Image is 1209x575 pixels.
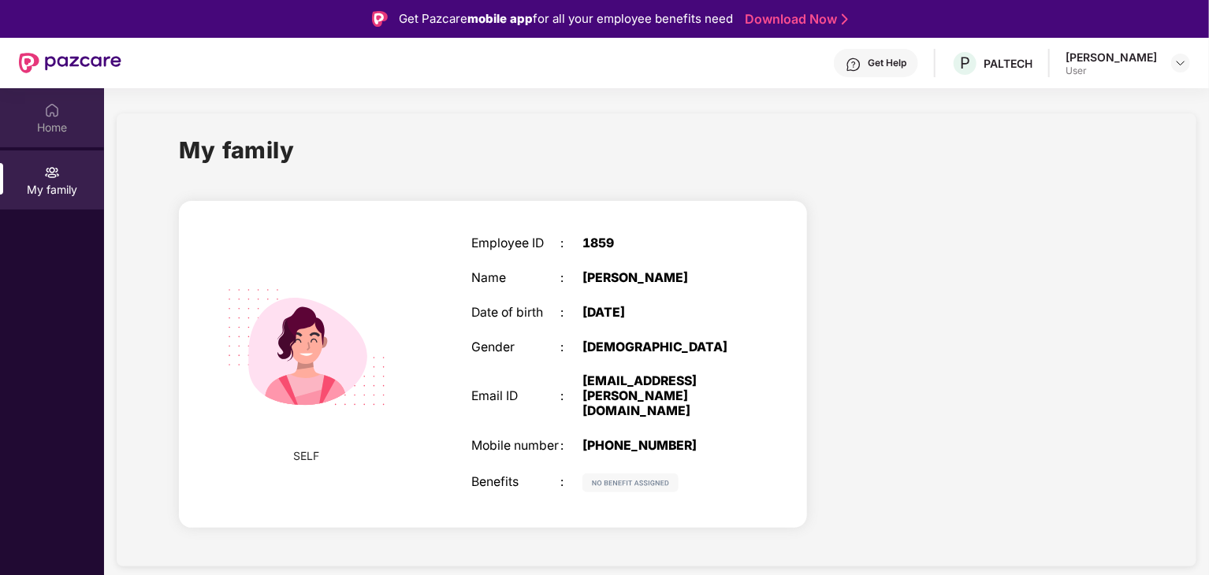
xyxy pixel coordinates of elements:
div: [DATE] [582,306,738,321]
div: Gender [471,340,560,355]
img: svg+xml;base64,PHN2ZyBpZD0iSG9tZSIgeG1sbnM9Imh0dHA6Ly93d3cudzMub3JnLzIwMDAvc3ZnIiB3aWR0aD0iMjAiIG... [44,102,60,118]
div: Get Pazcare for all your employee benefits need [399,9,733,28]
div: 1859 [582,236,738,251]
div: [DEMOGRAPHIC_DATA] [582,340,738,355]
div: : [560,475,582,490]
img: Stroke [842,11,848,28]
div: Name [471,271,560,286]
div: : [560,439,582,454]
div: PALTECH [984,56,1032,71]
img: svg+xml;base64,PHN2ZyBpZD0iSGVscC0zMngzMiIgeG1sbnM9Imh0dHA6Ly93d3cudzMub3JnLzIwMDAvc3ZnIiB3aWR0aD... [846,57,861,72]
div: : [560,271,582,286]
img: svg+xml;base64,PHN2ZyBpZD0iRHJvcGRvd24tMzJ4MzIiIHhtbG5zPSJodHRwOi8vd3d3LnczLm9yZy8yMDAwL3N2ZyIgd2... [1174,57,1187,69]
div: Mobile number [471,439,560,454]
img: Logo [372,11,388,27]
div: Employee ID [471,236,560,251]
div: [EMAIL_ADDRESS][PERSON_NAME][DOMAIN_NAME] [582,374,738,418]
div: : [560,236,582,251]
span: SELF [294,447,320,465]
div: : [560,306,582,321]
h1: My family [179,132,295,168]
strong: mobile app [467,11,533,26]
div: [PERSON_NAME] [582,271,738,286]
div: User [1066,65,1157,77]
img: svg+xml;base64,PHN2ZyB4bWxucz0iaHR0cDovL3d3dy53My5vcmcvMjAwMC9zdmciIHdpZHRoPSIxMjIiIGhlaWdodD0iMj... [582,473,679,492]
img: New Pazcare Logo [19,53,121,73]
span: P [960,54,970,72]
div: Date of birth [471,306,560,321]
div: [PHONE_NUMBER] [582,439,738,454]
div: Benefits [471,475,560,490]
div: [PERSON_NAME] [1066,50,1157,65]
div: Get Help [868,57,906,69]
div: : [560,340,582,355]
img: svg+xml;base64,PHN2ZyB4bWxucz0iaHR0cDovL3d3dy53My5vcmcvMjAwMC9zdmciIHdpZHRoPSIyMjQiIGhlaWdodD0iMT... [206,247,407,447]
img: svg+xml;base64,PHN2ZyB3aWR0aD0iMjAiIGhlaWdodD0iMjAiIHZpZXdCb3g9IjAgMCAyMCAyMCIgZmlsbD0ibm9uZSIgeG... [44,165,60,180]
div: : [560,389,582,404]
div: Email ID [471,389,560,404]
a: Download Now [745,11,843,28]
